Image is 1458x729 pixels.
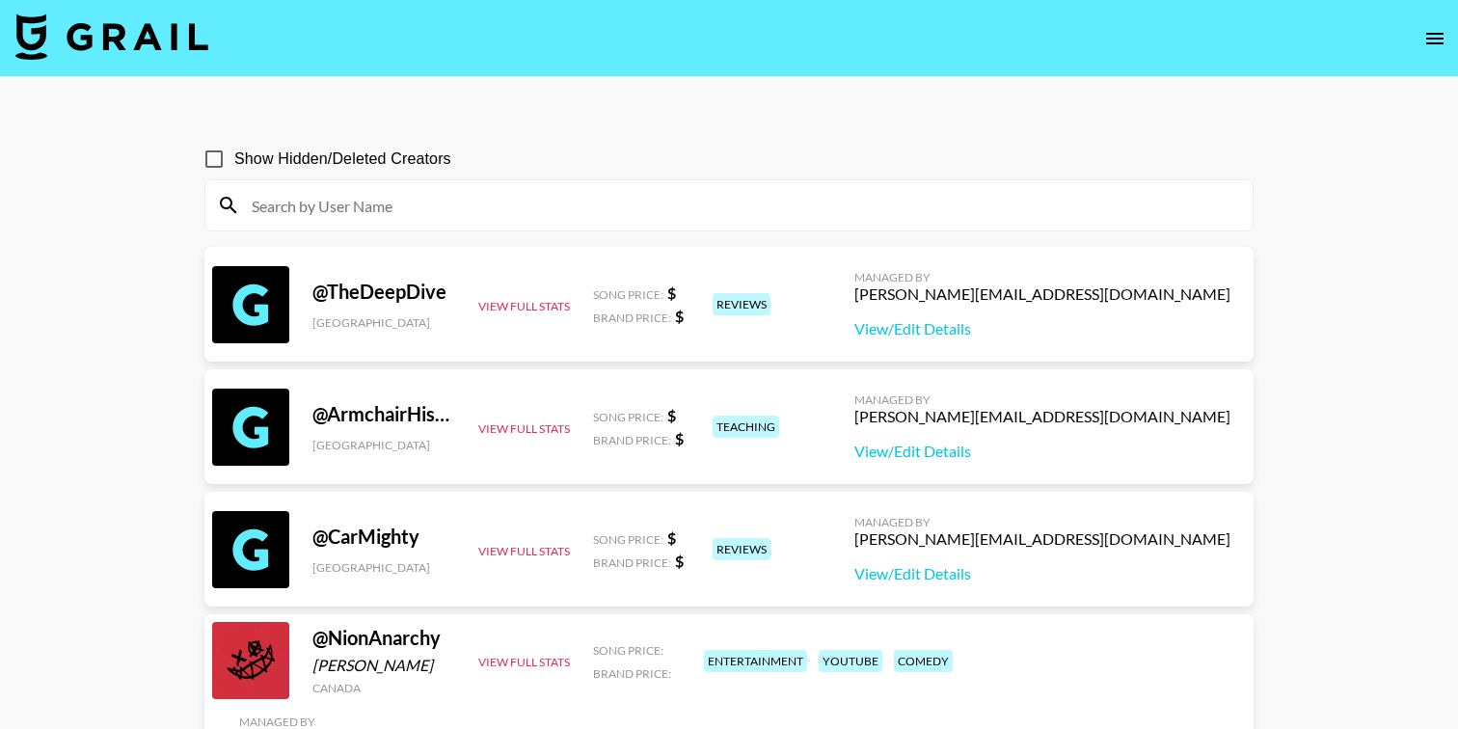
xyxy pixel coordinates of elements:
[312,438,455,452] div: [GEOGRAPHIC_DATA]
[312,525,455,549] div: @ CarMighty
[593,287,663,302] span: Song Price:
[854,270,1230,284] div: Managed By
[593,433,671,447] span: Brand Price:
[667,528,676,547] strong: $
[593,410,663,424] span: Song Price:
[312,560,455,575] div: [GEOGRAPHIC_DATA]
[854,407,1230,426] div: [PERSON_NAME][EMAIL_ADDRESS][DOMAIN_NAME]
[704,650,807,672] div: entertainment
[240,190,1241,221] input: Search by User Name
[478,299,570,313] button: View Full Stats
[819,650,882,672] div: youtube
[15,13,208,60] img: Grail Talent
[478,421,570,436] button: View Full Stats
[312,402,455,426] div: @ ArmchairHistorian
[478,655,570,669] button: View Full Stats
[713,293,770,315] div: reviews
[239,715,736,729] div: Managed By
[854,319,1230,338] a: View/Edit Details
[894,650,953,672] div: comedy
[593,643,663,658] span: Song Price:
[667,283,676,302] strong: $
[854,284,1230,304] div: [PERSON_NAME][EMAIL_ADDRESS][DOMAIN_NAME]
[312,656,455,675] div: [PERSON_NAME]
[854,564,1230,583] a: View/Edit Details
[675,429,684,447] strong: $
[713,538,770,560] div: reviews
[312,681,455,695] div: Canada
[478,544,570,558] button: View Full Stats
[593,666,671,681] span: Brand Price:
[593,555,671,570] span: Brand Price:
[234,148,451,171] span: Show Hidden/Deleted Creators
[854,529,1230,549] div: [PERSON_NAME][EMAIL_ADDRESS][DOMAIN_NAME]
[312,280,455,304] div: @ TheDeepDive
[675,307,684,325] strong: $
[854,442,1230,461] a: View/Edit Details
[854,392,1230,407] div: Managed By
[713,416,779,438] div: teaching
[593,532,663,547] span: Song Price:
[854,515,1230,529] div: Managed By
[675,552,684,570] strong: $
[312,315,455,330] div: [GEOGRAPHIC_DATA]
[667,406,676,424] strong: $
[593,310,671,325] span: Brand Price:
[1416,19,1454,58] button: open drawer
[312,626,455,650] div: @ NionAnarchy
